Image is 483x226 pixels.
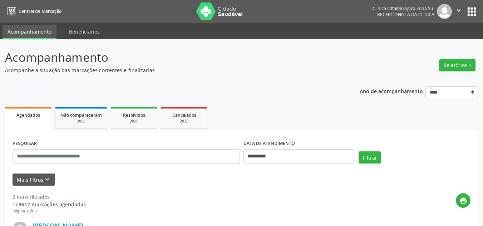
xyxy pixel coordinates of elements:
[3,25,56,39] a: Acompanhamento
[60,119,102,124] div: 2025
[5,5,61,17] a: Central de Marcação
[19,201,86,208] strong: 9617 marcações agendadas
[373,5,434,11] div: Clinica Oftalmologica Zona Sul
[452,4,465,19] button: 
[359,151,381,164] button: Filtrar
[456,193,470,208] button: print
[19,8,61,14] span: Central de Marcação
[465,5,478,18] button: apps
[13,138,37,149] label: PESQUISAR
[5,49,336,66] p: Acompanhamento
[123,112,145,118] span: Resolvidos
[60,112,102,118] span: Não compareceram
[459,197,467,205] i: print
[455,6,463,14] i: 
[437,4,452,19] img: img
[439,59,475,71] button: Relatórios
[43,176,51,184] i: keyboard_arrow_down
[16,112,40,118] span: Agendados
[116,119,152,124] div: 2025
[13,174,55,186] button: Mais filtroskeyboard_arrow_down
[64,25,105,38] a: Beneficiários
[13,208,86,214] div: Página 1 de 1
[13,201,86,208] div: de
[5,66,336,74] p: Acompanhe a situação das marcações correntes e finalizadas
[360,86,423,95] p: Ano de acompanhamento
[172,112,196,118] span: Cancelados
[243,138,295,149] label: DATA DE ATENDIMENTO
[166,119,202,124] div: 2025
[13,193,86,201] div: 3 itens filtrados
[377,11,434,17] span: Recepcionista da clínica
